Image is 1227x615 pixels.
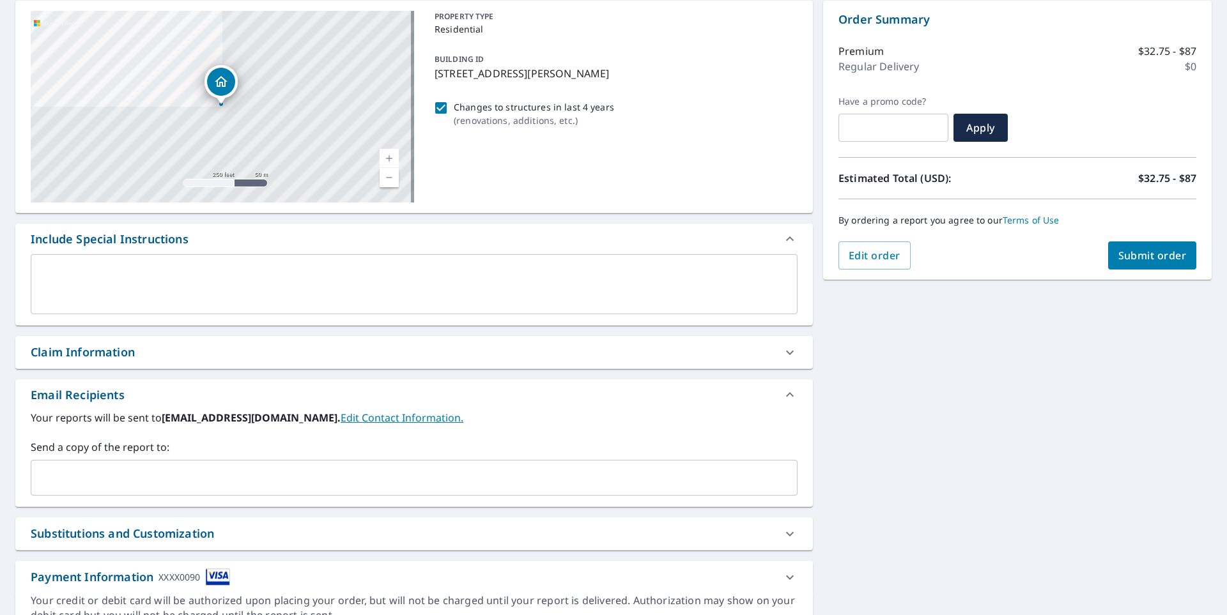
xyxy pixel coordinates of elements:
div: Substitutions and Customization [31,525,214,542]
a: EditContactInfo [341,411,463,425]
div: Email Recipients [15,379,813,410]
div: Substitutions and Customization [15,517,813,550]
div: XXXX0090 [158,568,200,586]
p: Regular Delivery [838,59,919,74]
p: ( renovations, additions, etc. ) [454,114,614,127]
span: Edit order [849,248,900,262]
div: Claim Information [31,344,135,361]
label: Your reports will be sent to [31,410,798,425]
p: Estimated Total (USD): [838,171,1017,186]
p: Order Summary [838,11,1196,28]
div: Payment InformationXXXX0090cardImage [15,561,813,593]
p: Premium [838,43,884,59]
p: Residential [435,22,792,36]
p: BUILDING ID [435,54,484,65]
a: Current Level 17, Zoom In [380,149,399,168]
div: Email Recipients [31,386,125,404]
div: Dropped pin, building 1, Residential property, 864 Dudley Dr Sevierville, TN 37876 [204,65,238,105]
label: Have a promo code? [838,96,948,107]
p: [STREET_ADDRESS][PERSON_NAME] [435,66,792,81]
button: Apply [953,114,1008,142]
label: Send a copy of the report to: [31,439,798,455]
button: Edit order [838,241,911,270]
p: $32.75 - $87 [1138,43,1196,59]
p: $32.75 - $87 [1138,171,1196,186]
p: PROPERTY TYPE [435,11,792,22]
p: $0 [1185,59,1196,74]
div: Include Special Instructions [15,224,813,254]
a: Terms of Use [1003,214,1060,226]
button: Submit order [1108,241,1197,270]
b: [EMAIL_ADDRESS][DOMAIN_NAME]. [162,411,341,425]
span: Apply [964,121,998,135]
img: cardImage [206,568,230,586]
div: Claim Information [15,336,813,368]
p: By ordering a report you agree to our [838,215,1196,226]
a: Current Level 17, Zoom Out [380,168,399,187]
span: Submit order [1118,248,1187,262]
div: Include Special Instructions [31,231,189,248]
div: Payment Information [31,568,230,586]
p: Changes to structures in last 4 years [454,100,614,114]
